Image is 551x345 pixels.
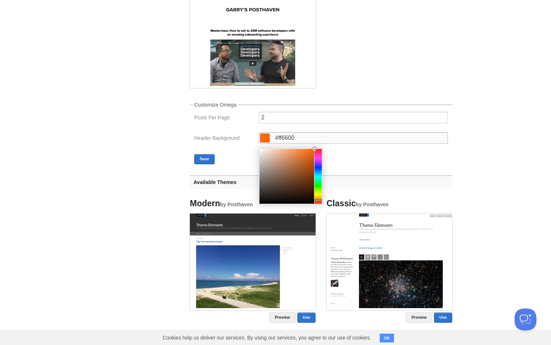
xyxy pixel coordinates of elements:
[269,313,296,323] a: Preview
[194,135,254,142] label: Header Background
[297,313,316,323] a: Use
[190,175,452,189] h3: Available Themes
[434,313,452,323] a: Use
[194,115,254,122] label: Posts Per Page
[356,202,389,207] small: by Posthaven
[155,330,378,345] span: Cookies help us deliver our services. By using our services, you agree to our use of cookies.
[194,154,215,164] button: Save
[327,214,452,308] img: Screenshot
[406,313,432,323] a: Preview
[190,214,316,308] img: Screenshot
[515,308,536,330] iframe: Help Scout Beacon - Open
[327,199,452,208] h4: Classic
[193,102,238,107] legend: Customize Omega
[380,334,394,342] button: OK
[220,202,253,207] small: by Posthaven
[190,199,316,208] h4: Modern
